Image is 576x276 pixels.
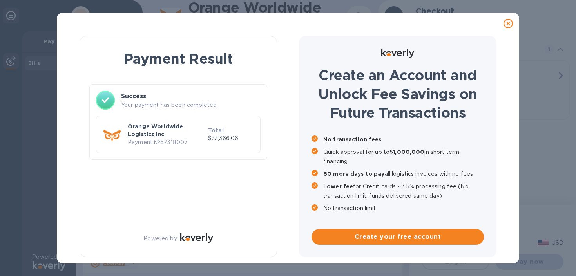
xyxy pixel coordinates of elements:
[389,149,424,155] b: $1,000,000
[312,66,484,122] h1: Create an Account and Unlock Fee Savings on Future Transactions
[323,183,353,189] b: Lower fee
[92,49,264,69] h1: Payment Result
[323,204,484,213] p: No transaction limit
[318,232,478,242] span: Create your free account
[323,147,484,166] p: Quick approval for up to in short term financing
[143,235,177,243] p: Powered by
[121,92,261,101] h3: Success
[128,123,205,138] p: Orange Worldwide Logistics Inc
[208,134,254,143] p: $33,366.06
[121,101,261,109] p: Your payment has been completed.
[128,138,205,146] p: Payment № 57318007
[312,229,484,245] button: Create your free account
[180,233,213,243] img: Logo
[323,171,385,177] b: 60 more days to pay
[208,127,224,133] b: Total
[323,169,484,179] p: all logistics invoices with no fees
[323,182,484,200] p: for Credit cards - 3.5% processing fee (No transaction limit, funds delivered same day)
[323,136,382,143] b: No transaction fees
[381,49,414,58] img: Logo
